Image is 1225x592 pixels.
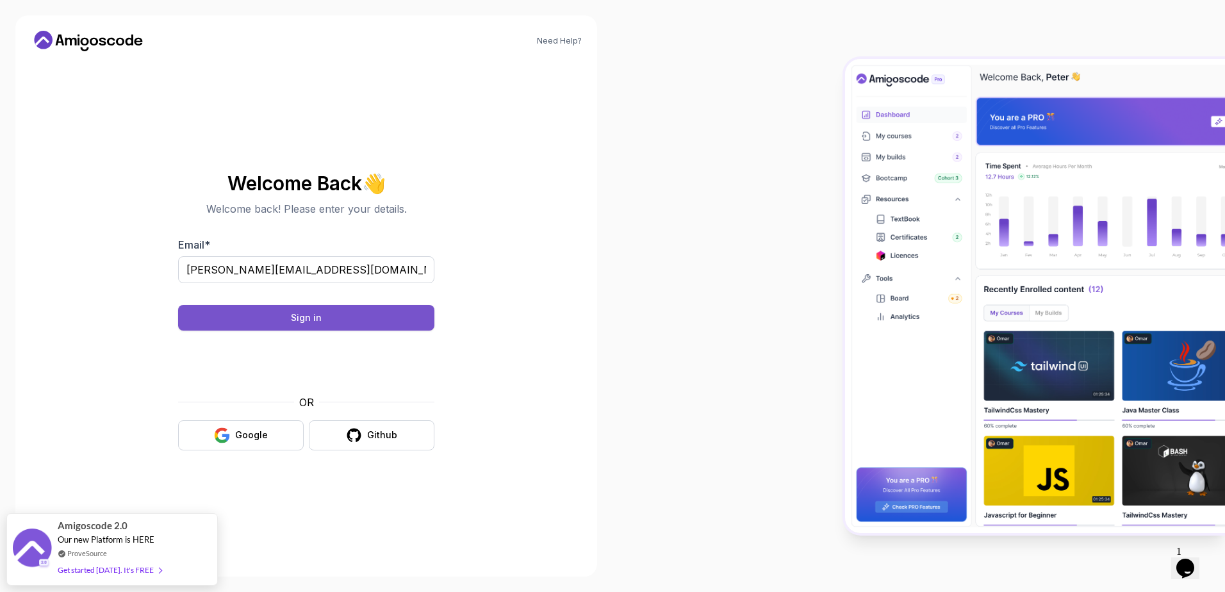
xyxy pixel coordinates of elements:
[210,338,403,387] iframe: Widget containing checkbox for hCaptcha security challenge
[235,429,268,441] div: Google
[1171,541,1212,579] iframe: chat widget
[845,59,1225,532] img: Amigoscode Dashboard
[359,169,390,197] span: 👋
[537,36,582,46] a: Need Help?
[178,238,210,251] label: Email *
[178,173,434,193] h2: Welcome Back
[67,548,107,559] a: ProveSource
[178,420,304,450] button: Google
[178,305,434,331] button: Sign in
[299,395,314,410] p: OR
[178,256,434,283] input: Enter your email
[31,31,146,51] a: Home link
[13,529,51,570] img: provesource social proof notification image
[367,429,397,441] div: Github
[291,311,322,324] div: Sign in
[58,534,154,545] span: Our new Platform is HERE
[178,201,434,217] p: Welcome back! Please enter your details.
[309,420,434,450] button: Github
[58,563,161,577] div: Get started [DATE]. It's FREE
[58,518,127,533] span: Amigoscode 2.0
